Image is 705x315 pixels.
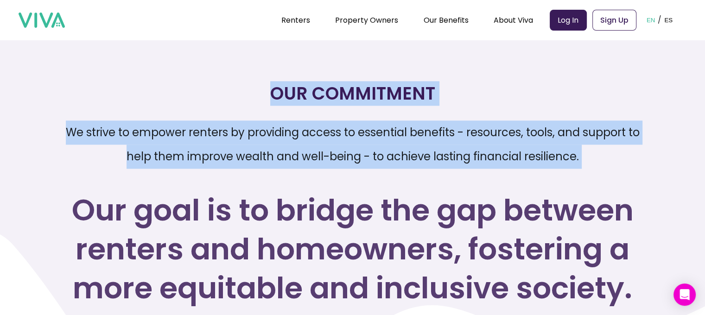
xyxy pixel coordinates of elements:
p: We strive to empower renters by providing access to essential benefits - resources, tools, and su... [56,120,649,169]
h2: Our Commitment [56,82,649,106]
h3: Our goal is to bridge the gap between renters and homeowners, fostering a more equitable and incl... [56,191,649,308]
div: About Viva [494,8,533,31]
button: ES [661,6,675,34]
a: Log In [550,10,587,31]
div: Our Benefits [423,8,468,31]
img: viva [19,13,65,28]
a: Property Owners [335,15,398,25]
a: Sign Up [592,10,636,31]
button: EN [644,6,658,34]
a: Renters [281,15,310,25]
div: Open Intercom Messenger [673,283,696,306]
p: / [658,13,661,27]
